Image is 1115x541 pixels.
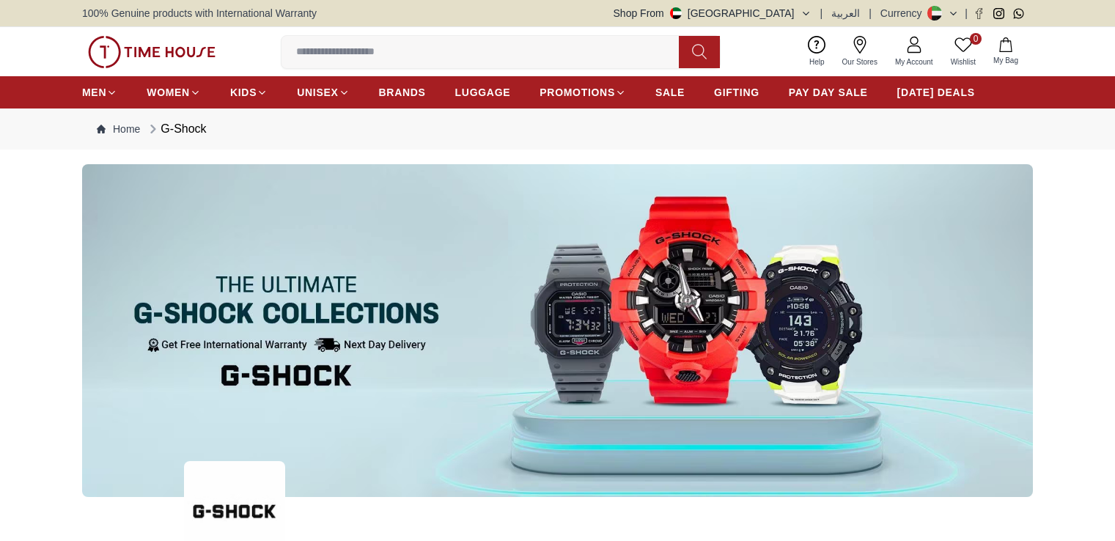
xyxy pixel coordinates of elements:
span: UNISEX [297,85,338,100]
span: WOMEN [147,85,190,100]
a: Instagram [993,8,1004,19]
a: SALE [655,79,685,106]
a: WOMEN [147,79,201,106]
span: [DATE] DEALS [897,85,975,100]
span: Wishlist [945,56,982,67]
img: ... [88,36,216,68]
span: KIDS [230,85,257,100]
a: KIDS [230,79,268,106]
span: PAY DAY SALE [789,85,868,100]
span: My Account [889,56,939,67]
span: LUGGAGE [455,85,511,100]
div: Currency [880,6,928,21]
div: G-Shock [146,120,206,138]
a: Our Stores [834,33,886,70]
span: GIFTING [714,85,759,100]
a: PAY DAY SALE [789,79,868,106]
img: ... [82,164,1033,497]
a: 0Wishlist [942,33,985,70]
a: MEN [82,79,117,106]
span: | [820,6,823,21]
a: BRANDS [379,79,426,106]
span: 100% Genuine products with International Warranty [82,6,317,21]
span: Help [803,56,831,67]
button: My Bag [985,34,1027,69]
a: Help [801,33,834,70]
button: العربية [831,6,860,21]
span: My Bag [987,55,1024,66]
span: | [869,6,872,21]
span: Our Stores [836,56,883,67]
a: Facebook [974,8,985,19]
a: [DATE] DEALS [897,79,975,106]
span: | [965,6,968,21]
a: GIFTING [714,79,759,106]
a: LUGGAGE [455,79,511,106]
span: BRANDS [379,85,426,100]
a: PROMOTIONS [540,79,626,106]
button: Shop From[GEOGRAPHIC_DATA] [614,6,812,21]
a: UNISEX [297,79,349,106]
span: SALE [655,85,685,100]
span: MEN [82,85,106,100]
nav: Breadcrumb [82,108,1033,150]
span: 0 [970,33,982,45]
img: United Arab Emirates [670,7,682,19]
a: Home [97,122,140,136]
a: Whatsapp [1013,8,1024,19]
span: PROMOTIONS [540,85,615,100]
